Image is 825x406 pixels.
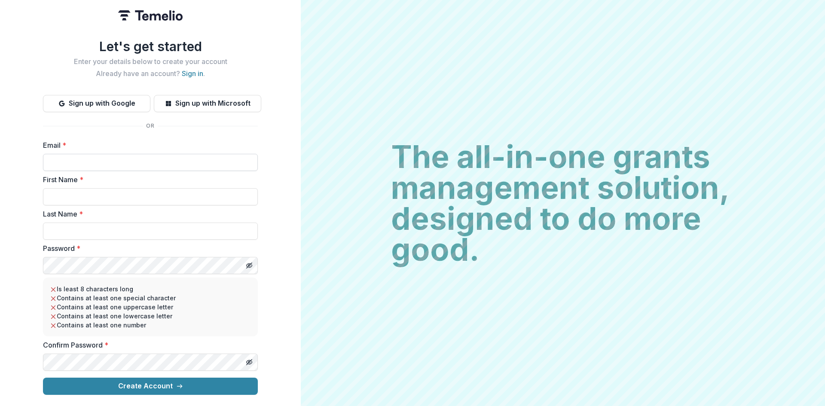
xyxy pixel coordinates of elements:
[242,259,256,272] button: Toggle password visibility
[43,95,150,112] button: Sign up with Google
[242,355,256,369] button: Toggle password visibility
[43,58,258,66] h2: Enter your details below to create your account
[43,70,258,78] h2: Already have an account? .
[50,284,251,293] li: Is least 8 characters long
[43,209,253,219] label: Last Name
[43,174,253,185] label: First Name
[43,243,253,253] label: Password
[43,340,253,350] label: Confirm Password
[43,140,253,150] label: Email
[50,321,251,330] li: Contains at least one number
[182,69,203,78] a: Sign in
[118,10,183,21] img: Temelio
[50,293,251,302] li: Contains at least one special character
[43,378,258,395] button: Create Account
[50,311,251,321] li: Contains at least one lowercase letter
[43,39,258,54] h1: Let's get started
[50,302,251,311] li: Contains at least one uppercase letter
[154,95,261,112] button: Sign up with Microsoft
